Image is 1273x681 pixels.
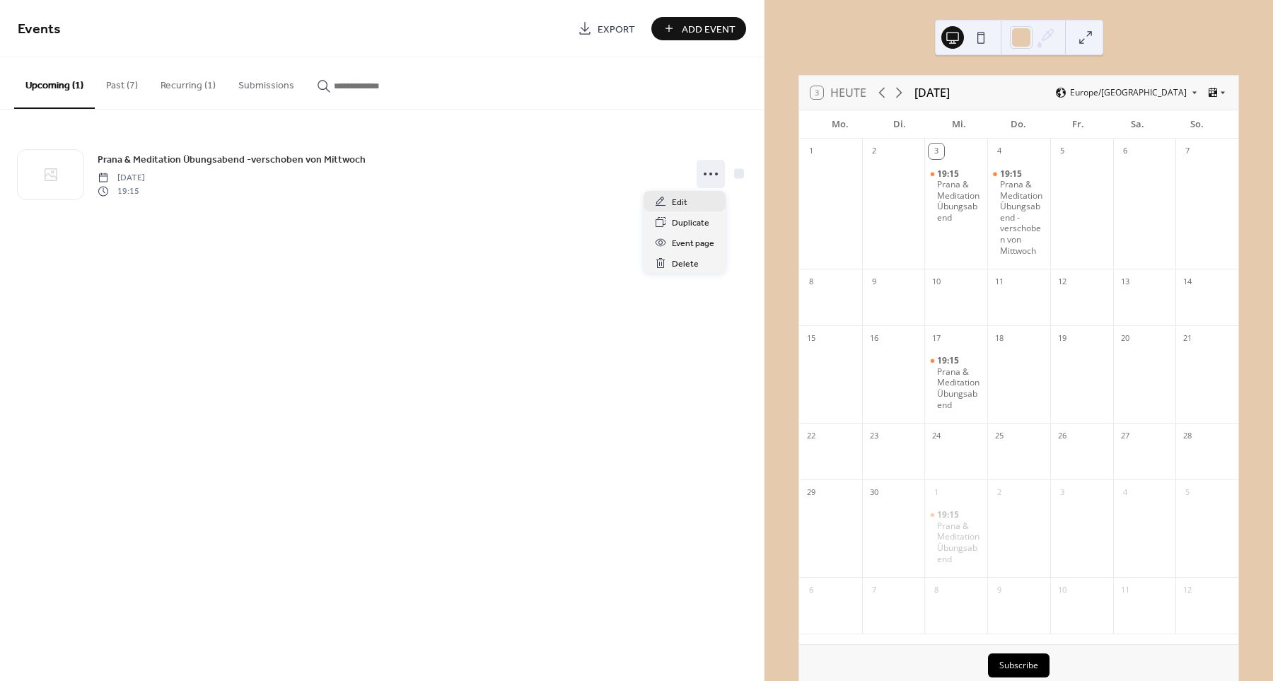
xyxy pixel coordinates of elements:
a: Export [567,17,646,40]
div: 14 [1180,274,1195,289]
div: 9 [866,274,882,289]
div: Di. [870,110,929,139]
span: 19:15 [937,355,961,366]
span: Events [18,16,61,43]
div: 13 [1117,274,1133,289]
button: Past (7) [95,57,149,107]
div: 10 [929,274,944,289]
div: 20 [1117,330,1133,346]
div: 19 [1054,330,1070,346]
div: 26 [1054,428,1070,443]
span: Event page [672,236,714,251]
span: 19:15 [937,168,961,180]
div: 17 [929,330,944,346]
div: 29 [803,484,819,500]
div: [DATE] [914,84,950,101]
div: Prana & Meditation Übungsabend -verschoben von Mittwoch [1000,179,1045,256]
span: Edit [672,195,687,210]
span: 19:15 [1000,168,1024,180]
div: 10 [1054,582,1070,598]
div: 4 [992,144,1007,159]
span: Add Event [682,22,736,37]
span: Europe/[GEOGRAPHIC_DATA] [1070,88,1187,97]
button: Upcoming (1) [14,57,95,109]
div: 23 [866,428,882,443]
div: 28 [1180,428,1195,443]
span: Export [598,22,635,37]
div: Prana & Meditation Übungsabend [937,520,982,564]
div: 15 [803,330,819,346]
div: 3 [929,144,944,159]
div: 7 [1180,144,1195,159]
div: Fr. [1049,110,1108,139]
div: 9 [992,582,1007,598]
div: So. [1168,110,1227,139]
span: 19:15 [937,509,961,520]
div: Prana & Meditation Übungsabend [924,355,987,410]
div: 8 [929,582,944,598]
button: Add Event [651,17,746,40]
span: Prana & Meditation Übungsabend -verschoben von Mittwoch [98,153,366,168]
div: 5 [1054,144,1070,159]
div: Mi. [929,110,989,139]
div: 12 [1180,582,1195,598]
div: 16 [866,330,882,346]
div: 24 [929,428,944,443]
div: Prana & Meditation Übungsabend [924,168,987,223]
div: Prana & Meditation Übungsabend [924,509,987,564]
div: 21 [1180,330,1195,346]
div: 30 [866,484,882,500]
span: Duplicate [672,216,709,231]
div: 8 [803,274,819,289]
div: 3 [1054,484,1070,500]
div: Do. [989,110,1048,139]
span: Delete [672,257,699,272]
div: 4 [1117,484,1133,500]
span: [DATE] [98,172,145,185]
button: Recurring (1) [149,57,227,107]
div: 7 [866,582,882,598]
div: 27 [1117,428,1133,443]
div: 18 [992,330,1007,346]
div: 1 [803,144,819,159]
div: 11 [992,274,1007,289]
div: 25 [992,428,1007,443]
div: 5 [1180,484,1195,500]
div: 12 [1054,274,1070,289]
button: Subscribe [988,653,1050,677]
div: 11 [1117,582,1133,598]
div: Mo. [810,110,870,139]
div: 2 [992,484,1007,500]
span: 19:15 [98,185,145,197]
div: 6 [1117,144,1133,159]
div: Sa. [1108,110,1168,139]
div: Prana & Meditation Übungsabend [937,179,982,223]
div: 22 [803,428,819,443]
button: Submissions [227,57,306,107]
div: Prana & Meditation Übungsabend -verschoben von Mittwoch [987,168,1050,257]
div: 6 [803,582,819,598]
div: 1 [929,484,944,500]
a: Prana & Meditation Übungsabend -verschoben von Mittwoch [98,151,366,168]
div: 2 [866,144,882,159]
div: Prana & Meditation Übungsabend [937,366,982,410]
